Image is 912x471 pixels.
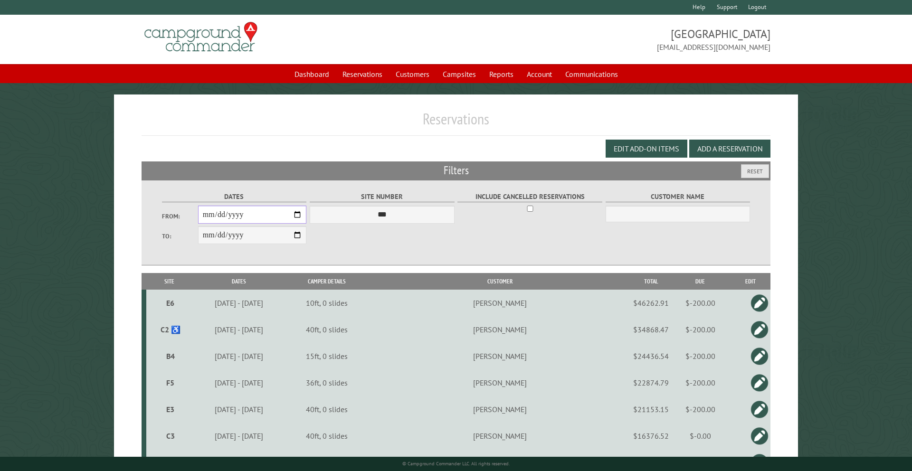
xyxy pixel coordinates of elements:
[368,396,632,423] td: [PERSON_NAME]
[606,191,750,202] label: Customer Name
[670,369,731,396] td: $-200.00
[670,343,731,369] td: $-200.00
[150,405,191,414] div: E3
[286,369,368,396] td: 36ft, 0 slides
[142,110,771,136] h1: Reservations
[368,290,632,316] td: [PERSON_NAME]
[402,461,510,467] small: © Campground Commander LLC. All rights reserved.
[368,423,632,449] td: [PERSON_NAME]
[150,351,191,361] div: B4
[670,316,731,343] td: $-200.00
[456,26,770,53] span: [GEOGRAPHIC_DATA] [EMAIL_ADDRESS][DOMAIN_NAME]
[289,65,335,83] a: Dashboard
[390,65,435,83] a: Customers
[194,405,285,414] div: [DATE] - [DATE]
[310,191,455,202] label: Site Number
[632,343,670,369] td: $24436.54
[286,273,368,290] th: Camper Details
[457,191,602,202] label: Include Cancelled Reservations
[670,273,731,290] th: Due
[731,273,771,290] th: Edit
[368,343,632,369] td: [PERSON_NAME]
[150,298,191,308] div: E6
[150,325,191,334] div: C2 ♿
[632,423,670,449] td: $16376.52
[286,396,368,423] td: 40ft, 0 slides
[146,273,192,290] th: Site
[670,423,731,449] td: $-0.00
[286,316,368,343] td: 40ft, 0 slides
[632,290,670,316] td: $46262.91
[741,164,769,178] button: Reset
[142,161,771,179] h2: Filters
[437,65,482,83] a: Campsites
[337,65,388,83] a: Reservations
[162,212,198,221] label: From:
[606,140,687,158] button: Edit Add-on Items
[150,431,191,441] div: C3
[162,232,198,241] label: To:
[368,273,632,290] th: Customer
[150,378,191,387] div: F5
[286,290,368,316] td: 10ft, 0 slides
[194,325,285,334] div: [DATE] - [DATE]
[632,316,670,343] td: $34868.47
[286,423,368,449] td: 40ft, 0 slides
[142,19,260,56] img: Campground Commander
[560,65,624,83] a: Communications
[670,290,731,316] td: $-200.00
[670,396,731,423] td: $-200.00
[632,273,670,290] th: Total
[192,273,286,290] th: Dates
[632,369,670,396] td: $22874.79
[521,65,558,83] a: Account
[194,351,285,361] div: [DATE] - [DATE]
[194,378,285,387] div: [DATE] - [DATE]
[194,431,285,441] div: [DATE] - [DATE]
[689,140,770,158] button: Add a Reservation
[368,369,632,396] td: [PERSON_NAME]
[368,316,632,343] td: [PERSON_NAME]
[194,298,285,308] div: [DATE] - [DATE]
[632,396,670,423] td: $21153.15
[484,65,519,83] a: Reports
[162,191,307,202] label: Dates
[286,343,368,369] td: 15ft, 0 slides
